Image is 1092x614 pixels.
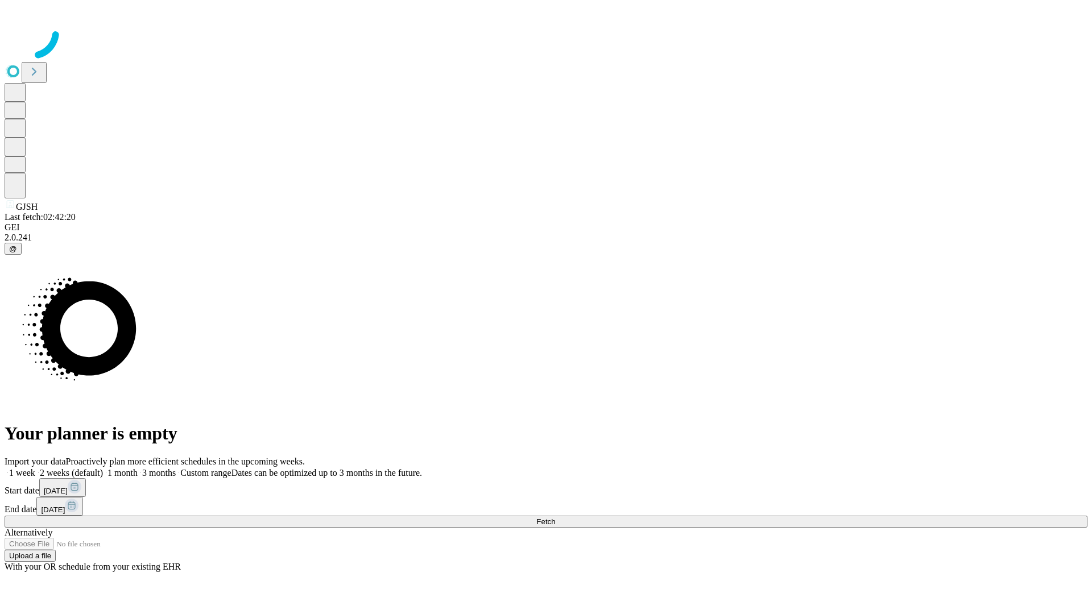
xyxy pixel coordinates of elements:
[536,517,555,526] span: Fetch
[40,468,103,478] span: 2 weeks (default)
[5,562,181,571] span: With your OR schedule from your existing EHR
[44,487,68,495] span: [DATE]
[39,478,86,497] button: [DATE]
[142,468,176,478] span: 3 months
[5,516,1087,528] button: Fetch
[5,243,22,255] button: @
[41,505,65,514] span: [DATE]
[5,528,52,537] span: Alternatively
[16,202,38,211] span: GJSH
[107,468,138,478] span: 1 month
[5,457,66,466] span: Import your data
[5,478,1087,497] div: Start date
[5,550,56,562] button: Upload a file
[231,468,422,478] span: Dates can be optimized up to 3 months in the future.
[9,468,35,478] span: 1 week
[5,497,1087,516] div: End date
[5,212,76,222] span: Last fetch: 02:42:20
[36,497,83,516] button: [DATE]
[5,222,1087,233] div: GEI
[66,457,305,466] span: Proactively plan more efficient schedules in the upcoming weeks.
[5,423,1087,444] h1: Your planner is empty
[180,468,231,478] span: Custom range
[5,233,1087,243] div: 2.0.241
[9,244,17,253] span: @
